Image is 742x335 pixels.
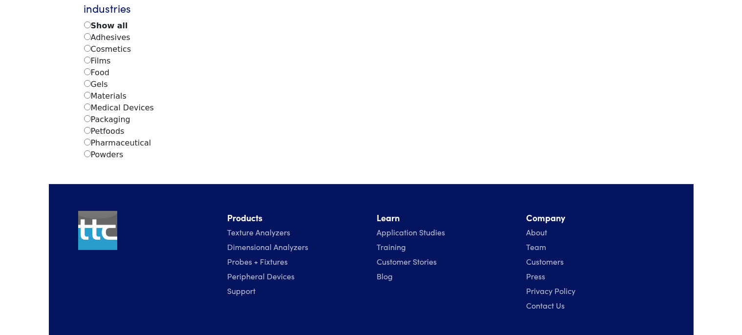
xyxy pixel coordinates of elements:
[84,80,91,87] input: Gels
[228,227,291,237] a: Texture Analyzers
[84,33,91,40] input: Adhesives
[84,127,91,134] input: Petfoods
[84,21,91,28] input: Show all
[377,271,393,281] a: Blog
[377,241,406,252] a: Training
[527,211,664,225] li: Company
[527,271,546,281] a: Press
[377,256,437,267] a: Customer Stories
[527,256,564,267] a: Customers
[84,45,91,52] input: Cosmetics
[84,115,91,122] input: Packaging
[84,1,170,16] h6: industries
[84,92,91,99] input: Materials
[84,32,130,43] label: Adhesives
[527,300,565,311] a: Contact Us
[527,285,576,296] a: Privacy Policy
[84,149,124,161] label: Powders
[527,227,548,237] a: About
[377,227,445,237] a: Application Studies
[527,241,547,252] a: Team
[84,67,109,79] label: Food
[228,285,256,296] a: Support
[228,271,295,281] a: Peripheral Devices
[228,241,309,252] a: Dimensional Analyzers
[84,68,91,75] input: Food
[228,211,365,225] li: Products
[84,150,91,157] input: Powders
[228,256,288,267] a: Probes + Fixtures
[84,57,91,63] input: Films
[84,137,151,149] label: Pharmaceutical
[84,139,91,146] input: Pharmaceutical
[91,21,128,30] strong: Show all
[84,114,130,126] label: Packaging
[84,43,131,55] label: Cosmetics
[84,104,91,110] input: Medical Devices
[78,211,117,250] img: ttc_logo_1x1_v1.0.png
[84,55,111,67] label: Films
[84,79,108,90] label: Gels
[377,211,515,225] li: Learn
[84,102,154,114] label: Medical Devices
[84,126,125,137] label: Petfoods
[84,90,127,102] label: Materials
